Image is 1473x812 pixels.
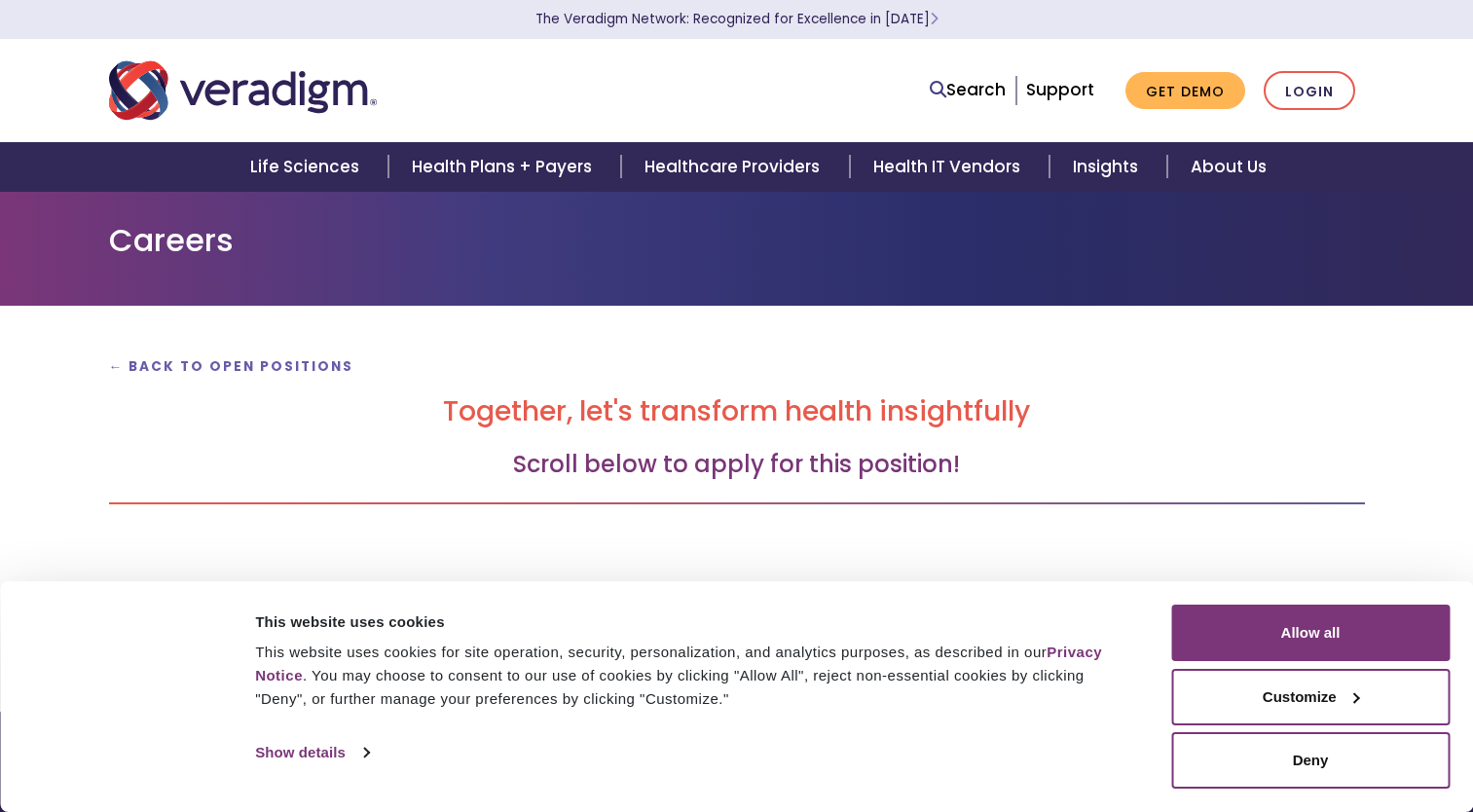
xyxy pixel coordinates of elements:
a: The Veradigm Network: Recognized for Excellence in [DATE]Learn More [535,10,939,28]
a: Login [1264,71,1355,111]
a: Health Plans + Payers [388,142,621,192]
a: Search [930,77,1006,103]
button: Allow all [1171,605,1450,661]
a: Health IT Vendors [850,142,1050,192]
a: Insights [1050,142,1167,192]
a: About Us [1167,142,1290,192]
a: Show details [255,738,368,767]
h1: Careers [109,222,1365,259]
h2: Together, let's transform health insightfully [109,395,1365,428]
button: Customize [1171,669,1450,725]
button: Deny [1171,732,1450,789]
div: This website uses cookies [255,610,1127,634]
h3: Scroll below to apply for this position! [109,451,1365,479]
a: Healthcare Providers [621,142,849,192]
a: Get Demo [1125,72,1245,110]
a: ← Back to Open Positions [109,357,354,376]
img: Veradigm logo [109,58,377,123]
span: Learn More [930,10,939,28]
a: Support [1026,78,1094,101]
div: This website uses cookies for site operation, security, personalization, and analytics purposes, ... [255,641,1127,711]
a: Life Sciences [227,142,388,192]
